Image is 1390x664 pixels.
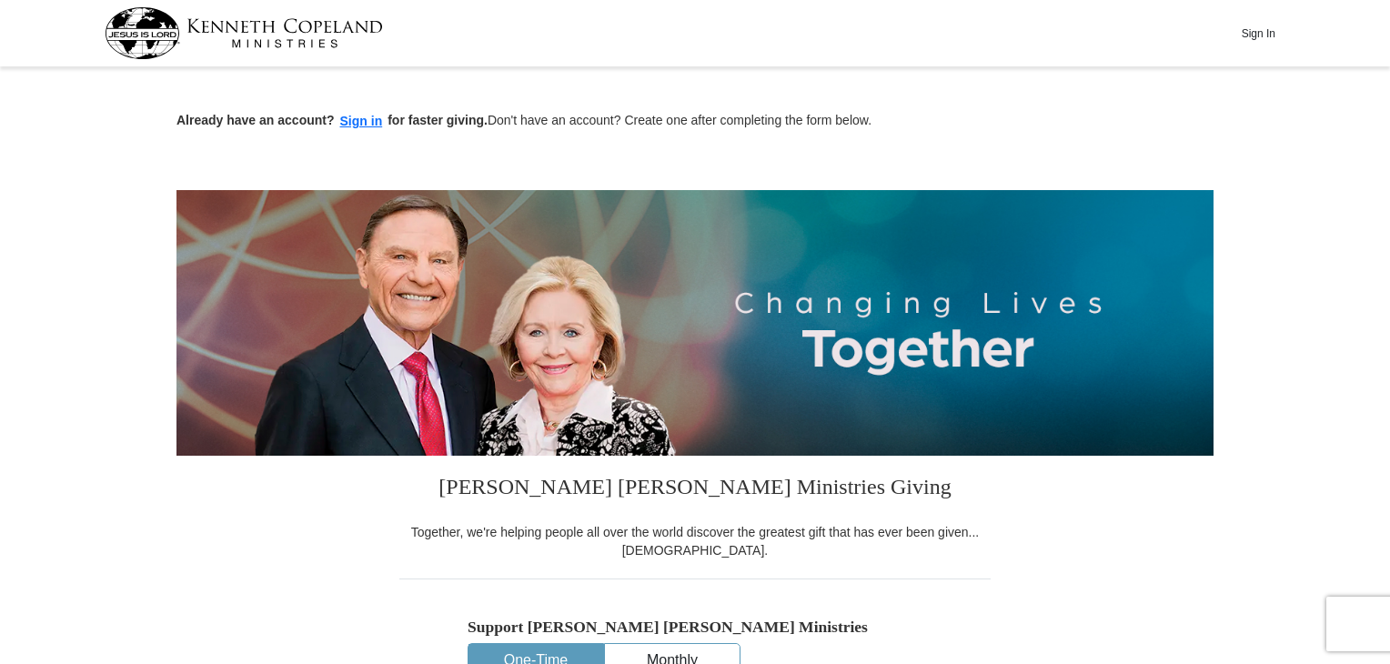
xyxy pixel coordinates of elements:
[1231,19,1285,47] button: Sign In
[399,456,991,523] h3: [PERSON_NAME] [PERSON_NAME] Ministries Giving
[335,111,388,132] button: Sign in
[176,111,1214,132] p: Don't have an account? Create one after completing the form below.
[105,7,383,59] img: kcm-header-logo.svg
[176,113,488,127] strong: Already have an account? for faster giving.
[468,618,922,637] h5: Support [PERSON_NAME] [PERSON_NAME] Ministries
[399,523,991,559] div: Together, we're helping people all over the world discover the greatest gift that has ever been g...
